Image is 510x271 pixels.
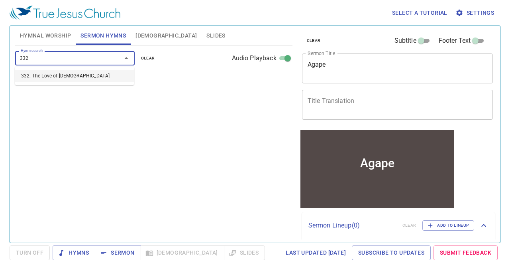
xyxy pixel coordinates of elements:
[282,245,349,260] a: Last updated [DATE]
[80,31,126,41] span: Sermon Hymns
[15,70,134,82] li: 332. The Love of [DEMOGRAPHIC_DATA]
[121,53,132,64] button: Close
[286,248,346,258] span: Last updated [DATE]
[299,128,456,210] iframe: from-child
[95,245,141,260] button: Sermon
[302,36,326,45] button: clear
[10,6,120,20] img: True Jesus Church
[101,248,134,258] span: Sermon
[358,248,424,258] span: Subscribe to Updates
[422,220,474,231] button: Add to Lineup
[439,36,471,45] span: Footer Text
[428,222,469,229] span: Add to Lineup
[206,31,225,41] span: Slides
[307,37,321,44] span: clear
[457,8,494,18] span: Settings
[454,6,497,20] button: Settings
[389,6,451,20] button: Select a tutorial
[433,245,498,260] a: Submit Feedback
[302,212,495,239] div: Sermon Lineup(0)clearAdd to Lineup
[352,245,431,260] a: Subscribe to Updates
[136,53,160,63] button: clear
[308,61,488,76] textarea: Agape
[308,221,396,230] p: Sermon Lineup ( 0 )
[394,36,416,45] span: Subtitle
[232,53,277,63] span: Audio Playback
[53,245,95,260] button: Hymns
[392,8,447,18] span: Select a tutorial
[59,248,89,258] span: Hymns
[141,55,155,62] span: clear
[135,31,197,41] span: [DEMOGRAPHIC_DATA]
[440,248,491,258] span: Submit Feedback
[20,31,71,41] span: Hymnal Worship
